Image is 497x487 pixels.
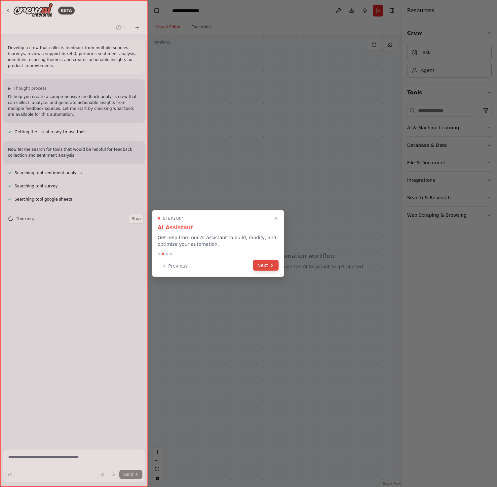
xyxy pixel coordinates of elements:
button: Hide left sidebar [152,6,161,15]
p: Get help from our AI assistant to build, modify, and optimize your automation. [158,234,279,247]
h3: AI Assistant [158,224,279,232]
button: Next [253,260,279,271]
button: Previous [158,261,192,272]
span: Step 2 of 4 [163,216,184,221]
button: Close walkthrough [272,214,280,222]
